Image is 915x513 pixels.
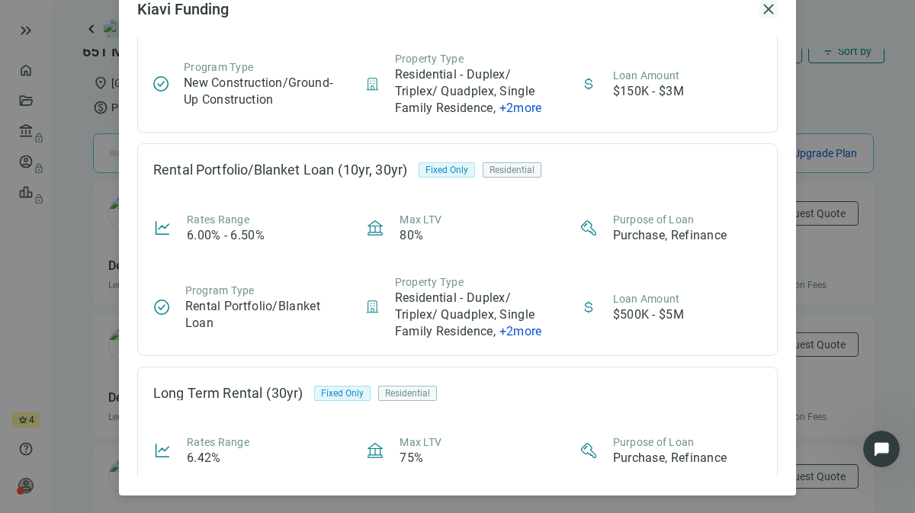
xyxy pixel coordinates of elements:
button: Gif picker [48,366,60,378]
div: user says… [12,77,293,123]
article: $150K - $3M [613,83,684,100]
div: (10yr, 30yr) [334,159,419,181]
div: Ok [254,277,293,311]
div: Close [268,6,295,34]
span: Program Type [185,284,255,297]
span: Purpose of Loan [613,213,695,226]
span: Property Type [395,276,464,288]
span: Fixed Only [321,386,364,401]
span: Loan Amount [613,69,680,82]
article: $500K - $5M [613,306,684,323]
button: Upload attachment [72,366,85,378]
span: Program Type [184,61,253,73]
button: Start recording [97,366,109,378]
textarea: Message… [13,334,292,360]
span: Max LTV [400,213,441,226]
div: Is that what you were looking for? [12,32,218,66]
iframe: Intercom live chat [863,431,900,467]
button: Home [239,6,268,35]
div: Is that what you were looking for? [24,41,206,56]
div: I need to talk to a live person [124,86,281,101]
article: 6.00% - 6.50% [187,227,265,244]
span: Rates Range [187,213,249,226]
div: LoanBot • [DATE] [24,253,105,262]
button: Emoji picker [24,366,36,378]
div: Residential [378,386,437,401]
h1: Loanbase [74,8,131,19]
article: New Construction/Ground-Up Construction [184,75,335,108]
div: I understand, and I’ll connect you with one of our human agents who can assist you further. [24,132,238,177]
article: Purchase, Refinance [613,450,727,467]
span: Loan Amount [613,293,680,305]
span: Residential - Duplex/ Triplex/ Quadplex, Single Family Residence , [395,67,535,115]
button: go back [10,6,39,35]
div: Long Term Rental [153,386,262,401]
div: Residential [483,162,541,178]
button: Send a message… [262,360,286,384]
div: I understand, and I’ll connect you with one of our human agents who can assist you further. [12,123,250,186]
div: Rental Portfolio/Blanket Loan [153,162,334,178]
div: user says… [12,277,293,329]
div: LoanBot says… [12,32,293,78]
article: Rental Portfolio/Blanket Loan [185,298,336,332]
span: Residential - Duplex/ Triplex/ Quadplex, Single Family Residence , [395,290,535,338]
span: Rates Range [187,436,249,448]
article: 75% [400,450,423,467]
article: 6.42% [187,450,221,467]
article: 80% [400,227,423,244]
div: (30yr) [262,383,314,404]
span: + 2 more [499,101,542,115]
div: LoanBot says… [12,188,293,278]
p: As soon as we can [86,19,178,34]
article: Purchase, Refinance [613,227,727,244]
span: Property Type [395,53,464,65]
div: Profile image for LoanBase [43,8,68,33]
div: LoanBot says… [12,123,293,188]
div: The team will get back to you on this. Loanbase typically replies in under 10m.LoanBot • [DATE] [12,188,250,251]
span: + 2 more [499,324,542,338]
div: The team will get back to you on this. Loanbase typically replies in under 10m. [24,197,238,242]
span: Fixed Only [425,162,468,178]
span: Max LTV [400,436,441,448]
div: I need to talk to a live person [111,77,293,111]
span: Purpose of Loan [613,436,695,448]
div: Ok [266,287,281,302]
